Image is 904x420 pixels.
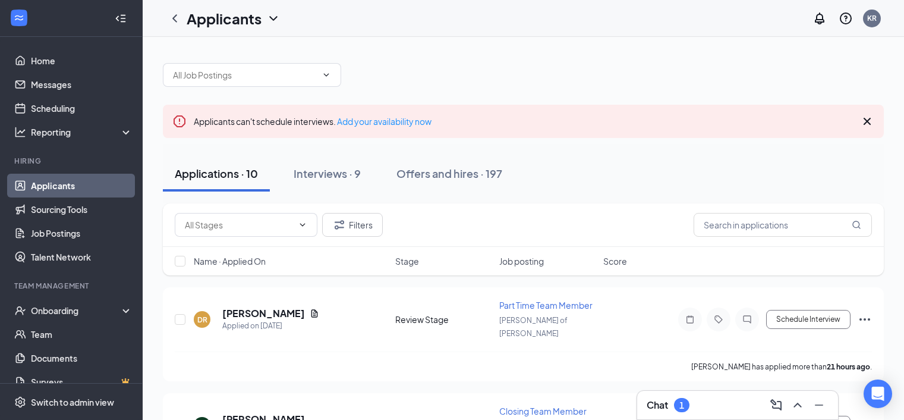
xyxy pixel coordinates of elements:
[31,96,133,120] a: Scheduling
[740,315,754,324] svg: ChatInactive
[499,300,593,311] span: Part Time Team Member
[395,255,419,267] span: Stage
[679,400,684,410] div: 1
[499,316,568,338] span: [PERSON_NAME] of [PERSON_NAME]
[31,49,133,73] a: Home
[194,116,431,127] span: Applicants can't schedule interviews.
[395,314,492,325] div: Review Stage
[13,12,25,24] svg: WorkstreamLogo
[691,362,872,372] p: [PERSON_NAME] has applied more than .
[867,13,877,23] div: KR
[31,396,114,408] div: Switch to admin view
[499,255,544,267] span: Job posting
[647,399,668,412] h3: Chat
[499,406,587,416] span: Closing Team Member
[31,346,133,370] a: Documents
[310,309,319,318] svg: Document
[31,73,133,96] a: Messages
[185,218,293,231] input: All Stages
[222,320,319,332] div: Applied on [DATE]
[14,126,26,138] svg: Analysis
[683,315,697,324] svg: Note
[31,174,133,198] a: Applicants
[860,114,874,128] svg: Cross
[31,221,133,245] a: Job Postings
[812,11,827,26] svg: Notifications
[322,70,331,80] svg: ChevronDown
[852,220,861,230] svg: MagnifyingGlass
[332,218,347,232] svg: Filter
[809,396,829,415] button: Minimize
[769,398,783,412] svg: ComposeMessage
[168,11,182,26] svg: ChevronLeft
[788,396,807,415] button: ChevronUp
[337,116,431,127] a: Add your availability now
[31,322,133,346] a: Team
[812,398,826,412] svg: Minimize
[173,68,317,82] input: All Job Postings
[711,315,726,324] svg: Tag
[766,310,851,329] button: Schedule Interview
[322,213,383,237] button: Filter Filters
[175,166,258,181] div: Applications · 10
[839,11,853,26] svg: QuestionInfo
[14,156,130,166] div: Hiring
[790,398,805,412] svg: ChevronUp
[294,166,361,181] div: Interviews · 9
[31,198,133,221] a: Sourcing Tools
[266,11,281,26] svg: ChevronDown
[187,8,262,29] h1: Applicants
[603,255,627,267] span: Score
[864,380,892,408] div: Open Intercom Messenger
[298,220,307,230] svg: ChevronDown
[827,362,870,371] b: 21 hours ago
[31,305,122,316] div: Onboarding
[31,126,133,138] div: Reporting
[194,255,266,267] span: Name · Applied On
[31,245,133,269] a: Talent Network
[222,307,305,320] h5: [PERSON_NAME]
[31,370,133,394] a: SurveysCrown
[694,213,872,237] input: Search in applications
[14,305,26,316] svg: UserCheck
[14,281,130,291] div: Team Management
[858,312,872,327] svg: Ellipses
[14,396,26,408] svg: Settings
[172,114,187,128] svg: Error
[767,396,786,415] button: ComposeMessage
[197,315,207,325] div: DR
[115,12,127,24] svg: Collapse
[396,166,502,181] div: Offers and hires · 197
